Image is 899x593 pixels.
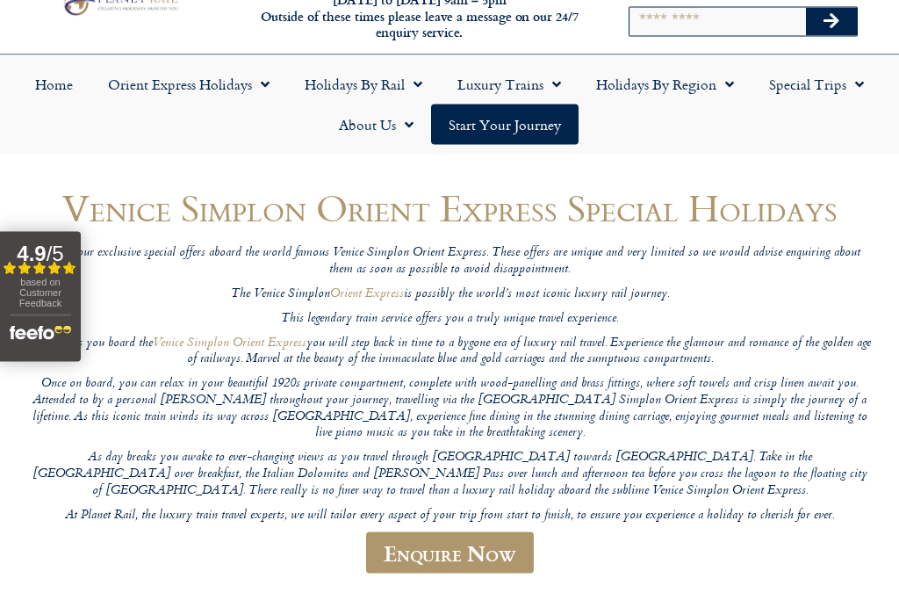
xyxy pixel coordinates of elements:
a: Enquire Now [366,532,534,574]
a: About Us [321,105,431,145]
p: At Planet Rail, the luxury train travel experts, we will tailor every aspect of your trip from st... [28,508,871,524]
h1: Venice Simplon Orient Express Special Holidays [28,187,871,228]
a: Venice Simplon Orient Express [153,333,306,354]
p: The Venice Simplon is possibly the world’s most iconic luxury rail journey. [28,286,871,303]
p: Once on board, you can relax in your beautiful 1920s private compartment, complete with wood-pane... [28,376,871,442]
a: Home [18,64,90,105]
p: This legendary train service offers you a truly unique travel experience. [28,311,871,328]
nav: Menu [9,64,890,145]
a: Start your Journey [431,105,579,145]
em: Browse our exclusive special offers aboard the world famous Venice Simplon Orient Express. These ... [39,242,860,280]
a: Orient Express [330,284,404,305]
a: Orient Express Holidays [90,64,287,105]
button: Search [806,8,857,36]
a: Luxury Trains [440,64,579,105]
a: Special Trips [752,64,881,105]
a: Holidays by Region [579,64,752,105]
p: As soon as you board the you will step back in time to a bygone era of luxury rail travel. Experi... [28,336,871,368]
p: As day breaks you awake to ever-changing views as you travel through [GEOGRAPHIC_DATA] towards [G... [28,450,871,499]
a: Holidays by Rail [287,64,440,105]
